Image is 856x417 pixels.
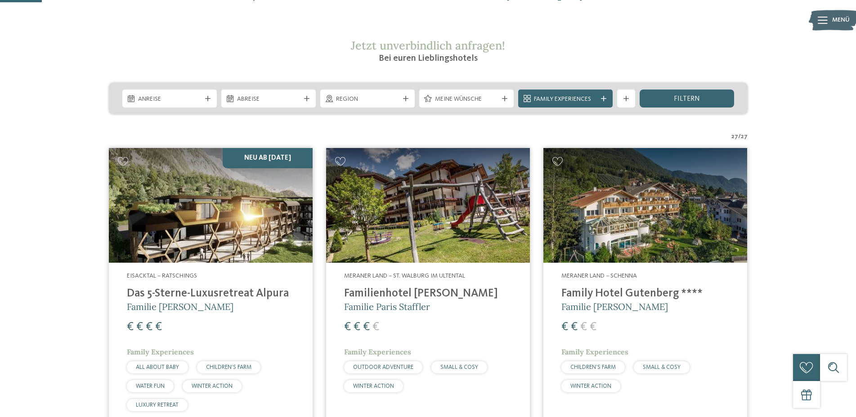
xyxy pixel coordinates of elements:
img: Familienhotels gesucht? Hier findet ihr die besten! [109,148,313,263]
span: 27 [741,132,748,141]
span: Meraner Land – St. Walburg im Ultental [344,273,465,279]
h4: Familienhotel [PERSON_NAME] [344,287,512,300]
span: Eisacktal – Ratschings [127,273,197,279]
span: WINTER ACTION [570,383,611,389]
span: Family Experiences [561,347,628,356]
span: Familie Paris Staffler [344,301,430,312]
span: € [354,321,360,333]
span: filtern [674,95,700,103]
span: € [372,321,379,333]
span: € [561,321,568,333]
span: Familie [PERSON_NAME] [561,301,668,312]
span: € [344,321,351,333]
span: Jetzt unverbindlich anfragen! [351,38,505,53]
span: Family Experiences [344,347,411,356]
img: Family Hotel Gutenberg **** [543,148,747,263]
span: Family Experiences [534,95,597,104]
span: Meine Wünsche [435,95,498,104]
span: € [580,321,587,333]
img: Familienhotels gesucht? Hier findet ihr die besten! [326,148,530,263]
span: Anreise [138,95,201,104]
span: / [738,132,741,141]
span: Family Experiences [127,347,194,356]
span: WATER FUN [136,383,165,389]
span: OUTDOOR ADVENTURE [353,364,413,370]
span: Region [336,95,399,104]
span: ALL ABOUT BABY [136,364,179,370]
span: WINTER ACTION [353,383,394,389]
span: Bei euren Lieblingshotels [379,54,478,63]
span: € [136,321,143,333]
span: € [127,321,134,333]
span: CHILDREN’S FARM [206,364,251,370]
span: € [155,321,162,333]
span: SMALL & COSY [643,364,681,370]
span: Meraner Land – Schenna [561,273,637,279]
span: Abreise [237,95,300,104]
h4: Das 5-Sterne-Luxusretreat Alpura [127,287,295,300]
span: LUXURY RETREAT [136,402,179,408]
span: Familie [PERSON_NAME] [127,301,233,312]
span: € [146,321,152,333]
span: € [363,321,370,333]
span: CHILDREN’S FARM [570,364,616,370]
span: € [571,321,578,333]
h4: Family Hotel Gutenberg **** [561,287,729,300]
span: WINTER ACTION [192,383,233,389]
span: € [590,321,596,333]
span: SMALL & COSY [440,364,478,370]
span: 27 [731,132,738,141]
